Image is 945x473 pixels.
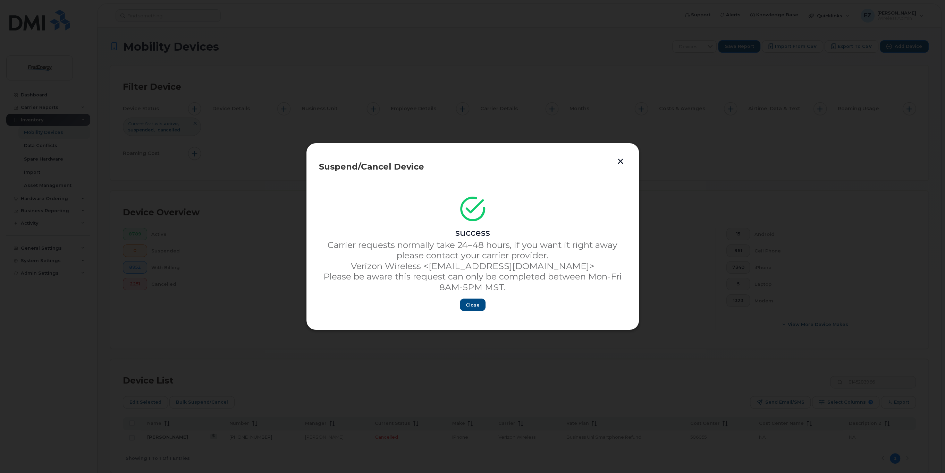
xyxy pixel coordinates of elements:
[319,271,626,292] p: Please be aware this request can only be completed between Mon-Fri 8AM-5PM MST.
[915,443,940,468] iframe: Messenger Launcher
[460,299,486,311] button: Close
[319,240,626,261] p: Carrier requests normally take 24–48 hours, if you want it right away please contact your carrier...
[319,261,626,271] p: Verizon Wireless <[EMAIL_ADDRESS][DOMAIN_NAME]>
[319,227,626,238] div: success
[466,302,480,308] span: Close
[319,163,626,171] div: Suspend/Cancel Device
